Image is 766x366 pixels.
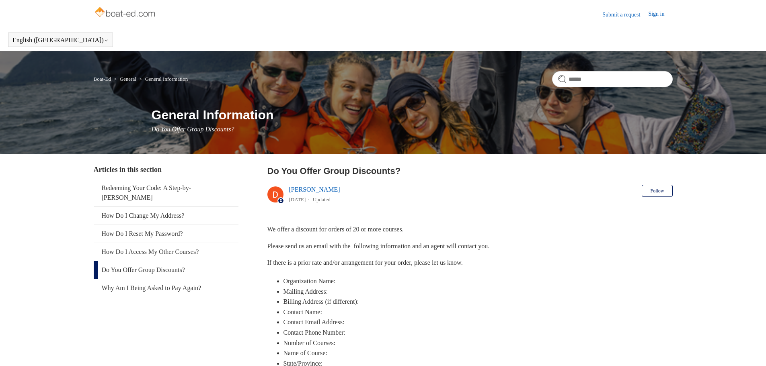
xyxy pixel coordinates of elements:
[283,278,336,284] span: Organization Name:
[120,76,136,82] a: General
[94,243,238,261] a: How Do I Access My Other Courses?
[642,185,672,197] button: Follow Article
[283,319,345,325] span: Contact Email Address:
[289,196,306,202] time: 03/14/2024, 11:02
[267,226,404,233] span: We offer a discount for orders of 20 or more courses.
[94,225,238,243] a: How Do I Reset My Password?
[112,76,138,82] li: General
[283,339,336,346] span: Number of Courses:
[152,126,234,133] span: Do You Offer Group Discounts?
[94,5,158,21] img: Boat-Ed Help Center home page
[94,261,238,279] a: Do You Offer Group Discounts?
[267,243,490,249] span: Please send us an email with the following information and an agent will contact you.
[283,298,359,305] span: Billing Address (if different):
[94,76,113,82] li: Boat-Ed
[12,37,109,44] button: English ([GEOGRAPHIC_DATA])
[152,105,673,125] h1: General Information
[145,76,188,82] a: General Information
[283,309,322,315] span: Contact Name:
[138,76,188,82] li: General Information
[94,207,238,225] a: How Do I Change My Address?
[289,186,340,193] a: [PERSON_NAME]
[648,10,672,19] a: Sign in
[94,279,238,297] a: Why Am I Being Asked to Pay Again?
[267,259,463,266] span: If there is a prior rate and/or arrangement for your order, please let us know.
[552,71,673,87] input: Search
[313,196,331,202] li: Updated
[94,76,111,82] a: Boat-Ed
[283,286,673,297] li: Mailing Address:
[94,166,162,174] span: Articles in this section
[94,179,238,207] a: Redeeming Your Code: A Step-by-[PERSON_NAME]
[602,10,648,19] a: Submit a request
[267,164,673,178] h2: Do You Offer Group Discounts?
[739,339,760,360] div: Live chat
[283,329,346,336] span: Contact Phone Number:
[283,350,327,356] span: Name of Course:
